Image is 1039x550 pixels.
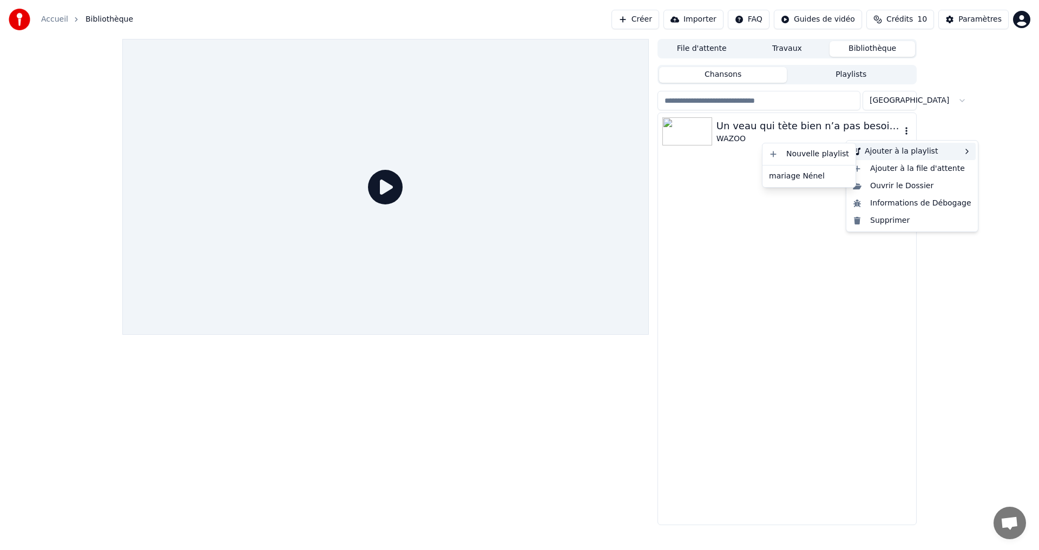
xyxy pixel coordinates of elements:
[9,9,30,30] img: youka
[41,14,68,25] a: Accueil
[745,41,830,57] button: Travaux
[849,160,976,177] div: Ajouter à la file d'attente
[86,14,133,25] span: Bibliothèque
[866,10,934,29] button: Crédits10
[716,134,901,144] div: WAZOO
[611,10,659,29] button: Créer
[728,10,770,29] button: FAQ
[787,67,915,83] button: Playlists
[663,10,724,29] button: Importer
[917,14,927,25] span: 10
[765,168,853,185] div: mariage Nénel
[849,195,976,212] div: Informations de Débogage
[830,41,915,57] button: Bibliothèque
[849,212,976,229] div: Supprimer
[774,10,862,29] button: Guides de vidéo
[870,95,949,106] span: [GEOGRAPHIC_DATA]
[659,41,745,57] button: File d'attente
[659,67,787,83] button: Chansons
[886,14,913,25] span: Crédits
[849,143,976,160] div: Ajouter à la playlist
[41,14,133,25] nav: breadcrumb
[765,145,853,163] div: Nouvelle playlist
[938,10,1009,29] button: Paramètres
[716,118,901,134] div: Un veau qui tète bien n’a pas besoin de foin
[849,177,976,195] div: Ouvrir le Dossier
[958,14,1002,25] div: Paramètres
[994,507,1026,539] a: Ouvrir le chat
